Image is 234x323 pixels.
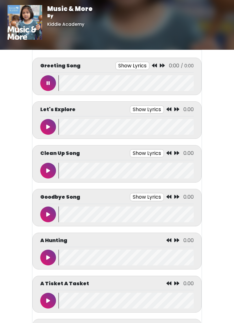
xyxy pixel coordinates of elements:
p: By [47,13,92,19]
button: Show Lyrics [130,105,164,114]
p: Greeting Song [40,62,81,70]
p: A Hunting [40,237,67,244]
img: 01vrkzCYTteBT1eqlInO [8,5,42,40]
h1: Music & More [47,5,92,13]
span: 0.00 [183,280,194,287]
p: Goodbye Song [40,193,80,201]
button: Show Lyrics [115,62,149,70]
span: 0.00 [183,106,194,113]
span: 0.00 [183,237,194,244]
button: Show Lyrics [130,149,164,157]
h6: Kiddie Academy [47,22,92,27]
span: 0:00 [169,62,179,69]
p: Let's Explore [40,106,75,113]
p: A Tisket A Tasket [40,280,89,287]
span: 0.00 [183,193,194,201]
span: / 0:00 [181,63,194,69]
span: 0.00 [183,150,194,157]
button: Show Lyrics [130,193,164,201]
p: Clean Up Song [40,150,80,157]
